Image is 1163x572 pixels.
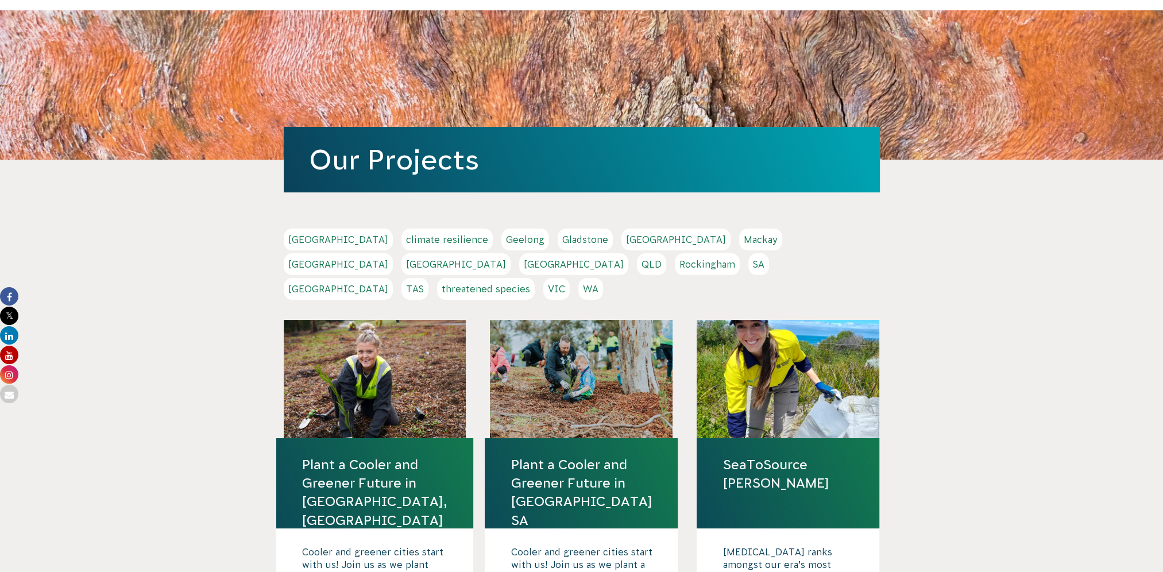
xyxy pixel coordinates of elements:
[511,455,652,530] a: Plant a Cooler and Greener Future in [GEOGRAPHIC_DATA] SA
[401,229,493,250] a: climate resilience
[722,455,853,492] a: SeaToSource [PERSON_NAME]
[739,229,782,250] a: Mackay
[284,229,393,250] a: [GEOGRAPHIC_DATA]
[501,229,549,250] a: Geelong
[621,229,731,250] a: [GEOGRAPHIC_DATA]
[401,253,511,275] a: [GEOGRAPHIC_DATA]
[284,253,393,275] a: [GEOGRAPHIC_DATA]
[558,229,613,250] a: Gladstone
[437,278,535,300] a: threatened species
[637,253,666,275] a: QLD
[309,144,479,175] a: Our Projects
[302,455,447,530] a: Plant a Cooler and Greener Future in [GEOGRAPHIC_DATA], [GEOGRAPHIC_DATA]
[578,278,603,300] a: WA
[284,278,393,300] a: [GEOGRAPHIC_DATA]
[543,278,570,300] a: VIC
[401,278,428,300] a: TAS
[675,253,740,275] a: Rockingham
[519,253,628,275] a: [GEOGRAPHIC_DATA]
[748,253,769,275] a: SA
